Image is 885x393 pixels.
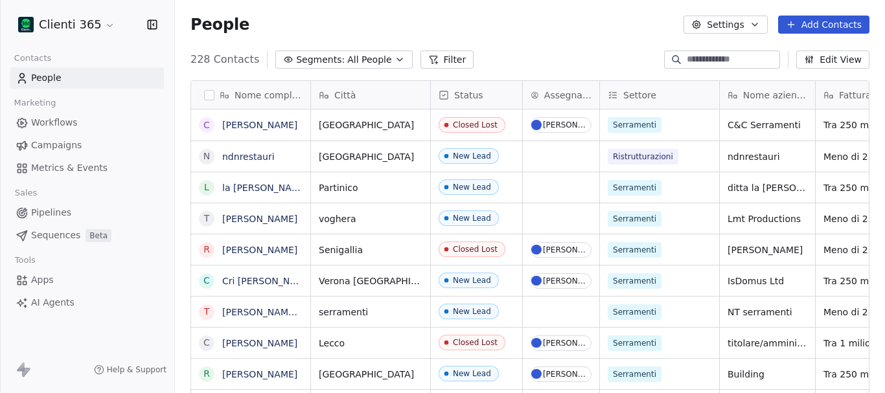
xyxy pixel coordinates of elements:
div: C [203,274,210,287]
span: Metrics & Events [31,161,108,175]
button: Filter [420,51,474,69]
span: Nome azienda [743,89,807,102]
div: n [203,150,210,163]
span: Contacts [8,49,57,68]
span: Nome completo [235,89,303,102]
span: Status [454,89,483,102]
span: Sequences [31,229,80,242]
span: [GEOGRAPHIC_DATA] [319,368,422,381]
span: Help & Support [107,365,167,375]
span: [GEOGRAPHIC_DATA] [319,150,422,163]
span: [PERSON_NAME] [728,243,807,256]
span: Città [334,89,356,102]
div: [PERSON_NAME] [543,370,586,379]
a: [PERSON_NAME] [222,214,297,224]
a: Metrics & Events [10,157,164,179]
img: clienti365-logo-quadrato-negativo.png [18,17,34,32]
div: [PERSON_NAME] [543,276,586,286]
div: Assegnatario [523,81,599,109]
a: Campaigns [10,135,164,156]
span: Ristrutturazioni [608,149,678,164]
span: titolare/amministratore presso All-ser [728,337,807,350]
span: People [190,15,249,34]
span: serramenti [319,306,422,319]
span: Apps [31,273,54,287]
span: Serramenti [608,335,661,351]
span: [GEOGRAPHIC_DATA] [319,118,422,131]
a: ndnrestauri [222,152,275,162]
span: IsDomus Ltd [728,275,807,287]
span: Serramenti [608,180,661,196]
span: Lecco [319,337,422,350]
a: SequencesBeta [10,225,164,246]
span: 228 Contacts [190,52,259,67]
span: All People [347,53,391,67]
span: People [31,71,62,85]
div: Nome completo [191,81,310,109]
div: Closed Lost [453,338,498,347]
div: Closed Lost [453,245,498,254]
span: Lmt Productions [728,212,807,225]
span: AI Agents [31,296,75,309]
div: [PERSON_NAME] [543,339,586,348]
a: Help & Support [94,365,167,375]
span: Campaigns [31,139,82,152]
span: Building [728,368,807,381]
a: la [PERSON_NAME] [222,183,308,193]
span: Serramenti [608,211,661,227]
div: Status [431,81,522,109]
a: [PERSON_NAME] [222,120,297,130]
span: Settore [623,89,656,102]
div: New Lead [453,369,491,378]
div: R [203,367,210,381]
span: Workflows [31,116,78,129]
span: Clienti 365 [39,16,102,33]
span: Serramenti [608,366,661,382]
div: New Lead [453,307,491,316]
button: Edit View [796,51,869,69]
div: [PERSON_NAME] [543,245,586,254]
a: [PERSON_NAME] Negro [222,307,328,317]
span: voghera [319,212,422,225]
a: [PERSON_NAME] [222,369,297,379]
span: NT serramenti [728,306,807,319]
a: Cri [PERSON_NAME] [222,276,313,286]
span: Serramenti [608,242,661,258]
span: Senigallia [319,243,422,256]
div: T [204,305,210,319]
a: Workflows [10,112,164,133]
span: Segments: [296,53,345,67]
div: C [203,118,210,132]
span: Pipelines [31,206,71,219]
span: C&C Serramenti [728,118,807,131]
a: Pipelines [10,202,164,223]
span: Beta [86,229,111,242]
a: Apps [10,269,164,291]
div: New Lead [453,152,491,161]
div: [PERSON_NAME] [543,120,586,129]
div: Città [311,81,430,109]
div: New Lead [453,183,491,192]
span: Verona [GEOGRAPHIC_DATA] [GEOGRAPHIC_DATA] [GEOGRAPHIC_DATA] [GEOGRAPHIC_DATA] [319,275,422,287]
div: R [203,243,210,256]
span: Serramenti [608,117,661,133]
span: Assegnatario [544,89,592,102]
div: l [204,181,209,194]
div: Settore [600,81,719,109]
span: Marketing [8,93,62,113]
div: New Lead [453,214,491,223]
button: Settings [684,16,767,34]
a: [PERSON_NAME] [222,245,297,255]
span: Partinico [319,181,422,194]
span: Tools [9,251,41,270]
button: Add Contacts [778,16,869,34]
button: Clienti 365 [16,14,118,36]
span: ndnrestauri [728,150,807,163]
a: People [10,67,164,89]
a: [PERSON_NAME] [222,338,297,348]
div: New Lead [453,276,491,285]
div: Closed Lost [453,120,498,129]
a: AI Agents [10,292,164,313]
div: C [203,336,210,350]
span: Serramenti [608,273,661,289]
